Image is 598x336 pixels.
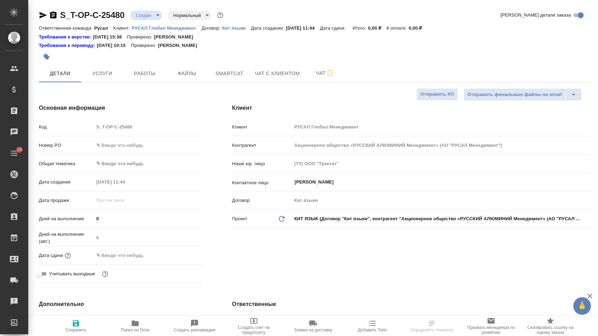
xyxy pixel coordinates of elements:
[286,25,320,31] p: [DATE] 11:44
[232,124,292,131] p: Клиент
[410,328,453,332] span: Определить тематику
[85,69,119,78] span: Услуги
[93,34,127,41] p: [DATE] 15:38
[39,34,93,41] a: Требования к верстке:
[39,34,93,41] div: Нажми, чтобы открыть папку с инструкцией
[94,195,156,205] input: Пустое поле
[224,316,283,336] button: Создать счет на предоплату
[63,251,72,260] button: Если добавить услуги и заполнить их объемом, то дата рассчитается автоматически
[464,88,582,101] div: split button
[158,42,202,49] p: [PERSON_NAME]
[96,160,196,167] div: ✎ Введи что-нибудь
[292,122,590,132] input: Пустое поле
[60,10,125,20] a: S_T-OP-C-25480
[13,146,26,153] span: 13
[213,69,246,78] span: Smartcat
[232,142,292,149] p: Контрагент
[525,325,576,335] span: Скопировать ссылку на оценку заказа
[94,140,204,150] input: ✎ Введи что-нибудь
[320,25,347,31] p: Дата сдачи:
[39,42,97,49] a: Требования к переводу:
[420,90,454,98] span: Отправить КП
[171,12,203,18] button: Нормальный
[222,25,251,31] a: Кит языки
[39,160,94,167] p: Общая тематика
[168,11,211,20] div: Создан
[101,269,110,278] button: Выбери, если сб и вс нужно считать рабочими днями для выполнения заказа.
[308,69,342,78] span: Чат
[232,300,590,308] h4: Ответственные
[49,11,58,19] button: Скопировать ссылку
[464,88,566,101] button: Отправить финальные файлы на email
[154,34,198,41] p: [PERSON_NAME]
[43,69,77,78] span: Детали
[97,42,131,49] p: [DATE] 10:15
[39,49,54,65] button: Добавить тэг
[39,179,94,186] p: Дата создания
[368,25,387,31] p: 0,00 ₽
[130,11,162,20] div: Создан
[294,328,332,332] span: Заявка на доставку
[521,316,580,336] button: Скопировать ссылку на оценку заказа
[94,250,156,260] input: ✎ Введи что-нибудь
[94,177,156,187] input: Пустое поле
[49,270,95,277] span: Учитывать выходные
[255,69,300,78] span: Чат с клиентом
[174,328,216,332] span: Создать рекламацию
[417,88,458,101] button: Отправить КП
[39,11,47,19] button: Скопировать ссылку для ЯМессенджера
[573,297,591,315] button: 🙏
[358,328,387,332] span: Добавить Todo
[461,316,521,336] button: Призвать менеджера по развитию
[39,142,94,149] p: Номер PO
[232,179,292,186] p: Контактное лицо
[65,328,86,332] span: Сохранить
[132,25,202,31] a: РУСАЛ Глобал Менеджмент
[387,25,409,31] p: К оплате:
[292,195,590,205] input: Пустое поле
[94,25,113,31] p: Русал
[586,181,588,183] button: Open
[39,104,204,112] h4: Основная информация
[94,233,204,243] input: Пустое поле
[343,316,402,336] button: Добавить Todo
[294,315,311,332] button: Добавить менеджера
[106,316,165,336] button: Папка на Drive
[467,91,562,99] span: Отправить финальные файлы на email
[228,325,279,335] span: Создать счет на предоплату
[409,25,427,31] p: 0,00 ₽
[94,158,204,170] div: ✎ Введи что-нибудь
[39,231,94,245] p: Дней на выполнение (авт.)
[353,25,368,31] p: Итого:
[216,11,225,20] button: Доп статусы указывают на важность/срочность заказа
[39,197,94,204] p: Дата продажи
[94,214,204,224] input: ✎ Введи что-нибудь
[283,316,343,336] button: Заявка на доставку
[251,25,286,31] p: Дата создания:
[326,69,334,78] svg: Подписаться
[466,325,516,335] span: Призвать менеджера по развитию
[39,25,94,31] p: Ответственная команда:
[292,158,590,169] input: Пустое поле
[292,213,590,225] div: КИТ ЯЗЫК (Договор "Кит языки", контрагент "Акционерное общество «РУССКИЙ АЛЮМИНИЙ Менеджмент» (АО...
[165,316,224,336] button: Создать рекламацию
[94,122,204,132] input: Пустое поле
[501,12,571,19] span: [PERSON_NAME] детали заказа
[131,42,158,49] p: Проверено:
[39,252,63,259] p: Дата сдачи
[39,300,204,308] h4: Дополнительно
[46,316,106,336] button: Сохранить
[402,316,461,336] button: Определить тематику
[134,12,154,18] button: Создан
[2,144,26,162] a: 13
[232,215,247,222] p: Проект
[127,34,154,41] p: Проверено:
[202,25,222,31] p: Договор:
[128,69,162,78] span: Работы
[576,299,588,313] span: 🙏
[39,42,97,49] div: Нажми, чтобы открыть папку с инструкцией
[232,104,590,112] h4: Клиент
[39,215,94,222] p: Дней на выполнение
[170,69,204,78] span: Файлы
